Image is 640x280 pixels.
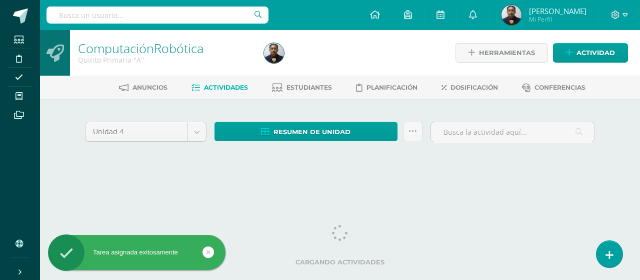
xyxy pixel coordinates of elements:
div: Tarea asignada exitosamente [48,248,225,257]
span: Resumen de unidad [273,123,350,141]
span: Actividades [204,84,248,91]
h1: ComputaciónRobótica [78,41,252,55]
a: Actividad [553,43,628,63]
a: Unidad 4 [85,122,206,141]
span: [PERSON_NAME] [529,6,586,16]
span: Unidad 4 [93,122,179,141]
input: Busca un usuario... [46,7,268,24]
input: Busca la actividad aquí... [431,122,594,142]
span: Actividad [576,44,615,62]
span: Herramientas [479,44,535,62]
img: d8a63182bdadade96a63bd9240c6e241.png [264,43,284,63]
span: Conferencias [534,84,585,91]
a: Resumen de unidad [214,122,397,141]
a: ComputaciónRobótica [78,40,203,57]
a: Planificación [356,80,417,96]
img: d8a63182bdadade96a63bd9240c6e241.png [501,5,521,25]
a: Actividades [191,80,248,96]
span: Anuncios [132,84,167,91]
span: Dosificación [450,84,498,91]
a: Estudiantes [272,80,332,96]
div: Quinto Primaria 'A' [78,55,252,65]
span: Mi Perfil [529,15,586,24]
span: Planificación [366,84,417,91]
a: Conferencias [522,80,585,96]
label: Cargando actividades [85,258,595,266]
span: Estudiantes [286,84,332,91]
a: Dosificación [441,80,498,96]
a: Herramientas [455,43,548,63]
a: Anuncios [119,80,167,96]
